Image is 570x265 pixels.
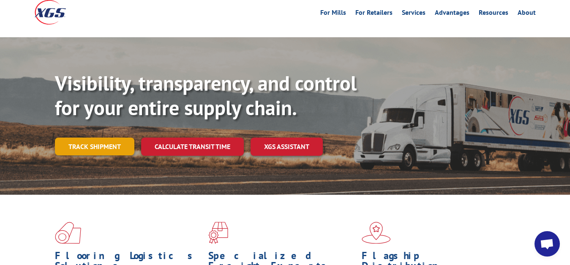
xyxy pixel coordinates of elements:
[435,9,469,19] a: Advantages
[55,222,81,244] img: xgs-icon-total-supply-chain-intelligence-red
[251,138,323,156] a: XGS ASSISTANT
[208,222,228,244] img: xgs-icon-focused-on-flooring-red
[402,9,425,19] a: Services
[55,70,357,121] b: Visibility, transparency, and control for your entire supply chain.
[55,138,134,155] a: Track shipment
[535,231,560,257] div: Open chat
[518,9,536,19] a: About
[479,9,508,19] a: Resources
[355,9,393,19] a: For Retailers
[320,9,346,19] a: For Mills
[141,138,244,156] a: Calculate transit time
[362,222,391,244] img: xgs-icon-flagship-distribution-model-red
